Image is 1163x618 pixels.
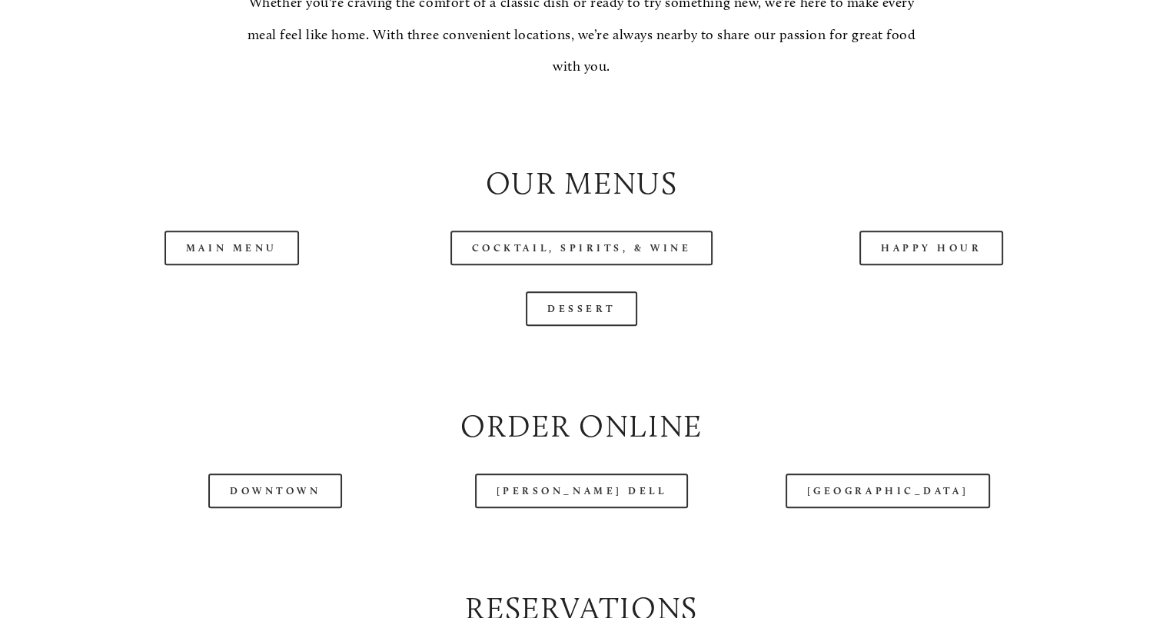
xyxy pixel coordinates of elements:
a: Happy Hour [859,231,1004,265]
a: [PERSON_NAME] Dell [475,473,689,508]
h2: Our Menus [70,161,1093,204]
a: Main Menu [164,231,299,265]
a: [GEOGRAPHIC_DATA] [786,473,990,508]
h2: Order Online [70,404,1093,447]
a: Dessert [526,291,637,326]
a: Downtown [208,473,342,508]
a: Cocktail, Spirits, & Wine [450,231,713,265]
